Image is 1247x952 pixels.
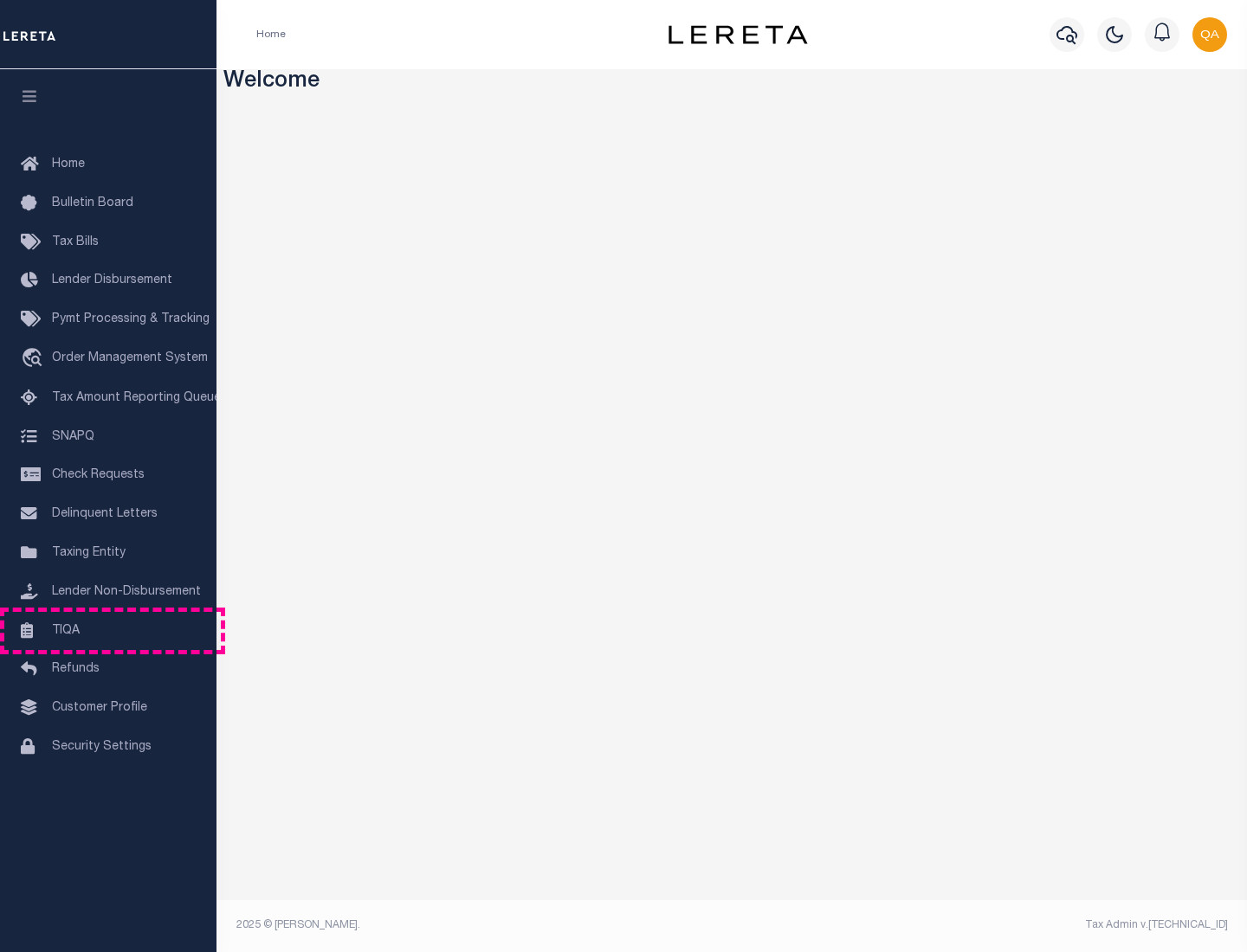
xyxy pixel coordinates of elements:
[52,158,85,170] span: Home
[52,274,172,286] span: Lender Disbursement
[52,469,145,481] span: Check Requests
[52,547,126,559] span: Taxing Entity
[223,69,1241,96] h3: Welcome
[52,624,80,636] span: TIQA
[21,348,48,370] i: travel_explore
[745,917,1228,933] div: Tax Admin v.[TECHNICAL_ID]
[256,27,286,42] li: Home
[52,741,152,753] span: Security Settings
[52,392,221,404] span: Tax Amount Reporting Queue
[52,702,147,714] span: Customer Profile
[669,25,807,44] img: logo-dark.svg
[52,508,158,520] span: Delinquent Letters
[52,430,94,442] span: SNAPQ
[52,313,210,325] span: Pymt Processing & Tracking
[52,197,133,209] span: Bulletin Board
[1192,17,1227,52] img: svg+xml;base64,PHN2ZyB4bWxucz0iaHR0cDovL3d3dy53My5vcmcvMjAwMC9zdmciIHBvaW50ZXItZXZlbnRzPSJub25lIi...
[52,236,99,248] span: Tax Bills
[52,663,100,675] span: Refunds
[223,917,733,933] div: 2025 © [PERSON_NAME].
[52,352,208,364] span: Order Management System
[52,586,201,598] span: Lender Non-Disbursement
